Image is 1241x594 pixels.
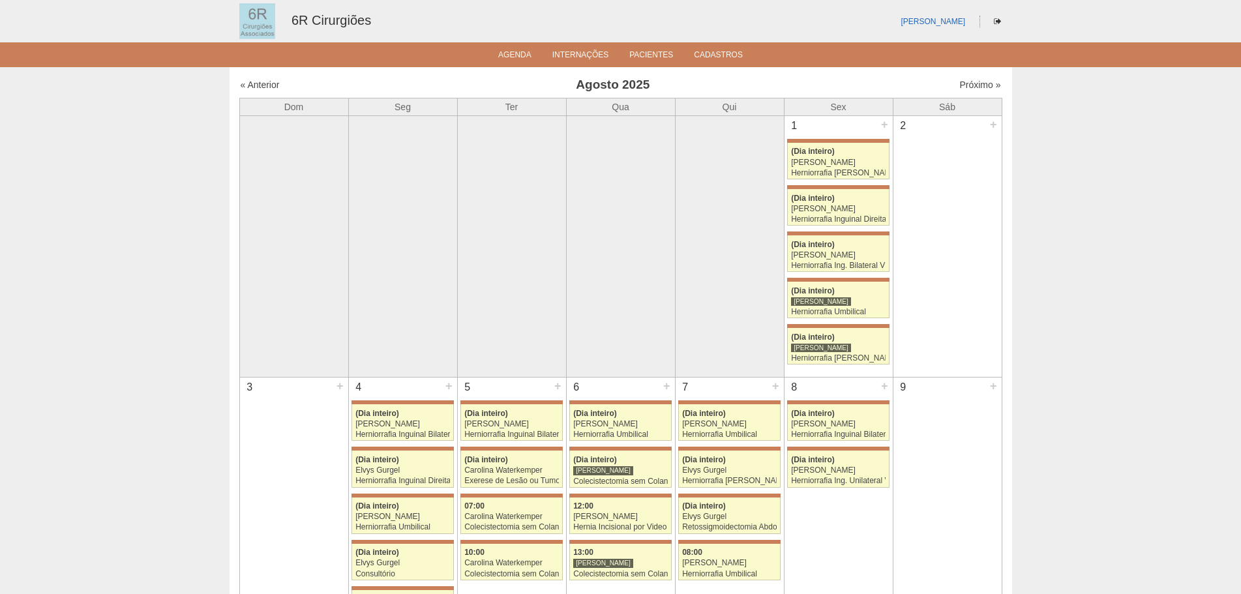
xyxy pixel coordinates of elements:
[355,409,399,418] span: (Dia inteiro)
[678,451,780,487] a: (Dia inteiro) Elvys Gurgel Herniorrafia [PERSON_NAME]
[682,501,726,511] span: (Dia inteiro)
[573,477,668,486] div: Colecistectomia sem Colangiografia VL
[787,143,889,179] a: (Dia inteiro) [PERSON_NAME] Herniorrafia [PERSON_NAME]
[351,447,453,451] div: Key: Maria Braido
[351,494,453,497] div: Key: Maria Braido
[351,400,453,404] div: Key: Maria Braido
[791,240,835,249] span: (Dia inteiro)
[770,378,781,394] div: +
[791,194,835,203] span: (Dia inteiro)
[464,466,559,475] div: Carolina Waterkemper
[569,447,671,451] div: Key: Maria Braido
[988,116,999,133] div: +
[791,297,851,306] div: [PERSON_NAME]
[791,477,886,485] div: Herniorrafia Ing. Unilateral VL
[460,544,562,580] a: 10:00 Carolina Waterkemper Colecistectomia sem Colangiografia VL
[355,570,450,578] div: Consultório
[787,328,889,364] a: (Dia inteiro) [PERSON_NAME] Herniorrafia [PERSON_NAME]
[675,98,784,115] th: Qui
[355,523,450,531] div: Herniorrafia Umbilical
[567,378,587,397] div: 6
[682,455,726,464] span: (Dia inteiro)
[552,50,609,63] a: Internações
[464,548,485,557] span: 10:00
[460,447,562,451] div: Key: Maria Braido
[464,570,559,578] div: Colecistectomia sem Colangiografia VL
[351,497,453,534] a: (Dia inteiro) [PERSON_NAME] Herniorrafia Umbilical
[239,98,348,115] th: Dom
[355,477,450,485] div: Herniorrafia Inguinal Direita
[791,343,851,353] div: [PERSON_NAME]
[784,98,893,115] th: Sex
[240,378,260,397] div: 3
[348,98,457,115] th: Seg
[787,185,889,189] div: Key: Maria Braido
[682,570,777,578] div: Herniorrafia Umbilical
[678,494,780,497] div: Key: Maria Braido
[355,420,450,428] div: [PERSON_NAME]
[787,231,889,235] div: Key: Maria Braido
[349,378,369,397] div: 4
[682,523,777,531] div: Retossigmoidectomia Abdominal
[787,324,889,328] div: Key: Maria Braido
[464,523,559,531] div: Colecistectomia sem Colangiografia VL
[791,251,886,260] div: [PERSON_NAME]
[787,282,889,318] a: (Dia inteiro) [PERSON_NAME] Herniorrafia Umbilical
[787,451,889,487] a: (Dia inteiro) [PERSON_NAME] Herniorrafia Ing. Unilateral VL
[464,501,485,511] span: 07:00
[292,13,371,27] a: 6R Cirurgiões
[464,455,508,464] span: (Dia inteiro)
[791,430,886,439] div: Herniorrafia Inguinal Bilateral
[787,139,889,143] div: Key: Maria Braido
[791,158,886,167] div: [PERSON_NAME]
[569,400,671,404] div: Key: Maria Braido
[573,523,668,531] div: Hernia Incisional por Video
[791,420,886,428] div: [PERSON_NAME]
[682,466,777,475] div: Elvys Gurgel
[573,548,593,557] span: 13:00
[879,378,890,394] div: +
[423,76,803,95] h3: Agosto 2025
[569,544,671,580] a: 13:00 [PERSON_NAME] Colecistectomia sem Colangiografia VL
[959,80,1000,90] a: Próximo »
[464,420,559,428] div: [PERSON_NAME]
[787,189,889,226] a: (Dia inteiro) [PERSON_NAME] Herniorrafia Inguinal Direita
[682,559,777,567] div: [PERSON_NAME]
[355,548,399,557] span: (Dia inteiro)
[573,558,633,568] div: [PERSON_NAME]
[464,430,559,439] div: Herniorrafia Inguinal Bilateral
[351,451,453,487] a: (Dia inteiro) Elvys Gurgel Herniorrafia Inguinal Direita
[351,404,453,441] a: (Dia inteiro) [PERSON_NAME] Herniorrafia Inguinal Bilateral
[791,261,886,270] div: Herniorrafia Ing. Bilateral VL
[460,540,562,544] div: Key: Maria Braido
[464,512,559,521] div: Carolina Waterkemper
[573,455,617,464] span: (Dia inteiro)
[458,378,478,397] div: 5
[791,215,886,224] div: Herniorrafia Inguinal Direita
[573,570,668,578] div: Colecistectomia sem Colangiografia VL
[785,116,805,136] div: 1
[460,400,562,404] div: Key: Maria Braido
[569,497,671,534] a: 12:00 [PERSON_NAME] Hernia Incisional por Video
[994,18,1001,25] i: Sair
[791,409,835,418] span: (Dia inteiro)
[552,378,563,394] div: +
[464,477,559,485] div: Exerese de Lesão ou Tumor de Pele
[678,447,780,451] div: Key: Maria Braido
[787,447,889,451] div: Key: Maria Braido
[791,455,835,464] span: (Dia inteiro)
[893,378,914,397] div: 9
[569,494,671,497] div: Key: Maria Braido
[355,512,450,521] div: [PERSON_NAME]
[787,235,889,272] a: (Dia inteiro) [PERSON_NAME] Herniorrafia Ing. Bilateral VL
[791,286,835,295] span: (Dia inteiro)
[988,378,999,394] div: +
[355,455,399,464] span: (Dia inteiro)
[791,354,886,363] div: Herniorrafia [PERSON_NAME]
[573,420,668,428] div: [PERSON_NAME]
[791,466,886,475] div: [PERSON_NAME]
[355,559,450,567] div: Elvys Gurgel
[678,404,780,441] a: (Dia inteiro) [PERSON_NAME] Herniorrafia Umbilical
[682,548,702,557] span: 08:00
[678,544,780,580] a: 08:00 [PERSON_NAME] Herniorrafia Umbilical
